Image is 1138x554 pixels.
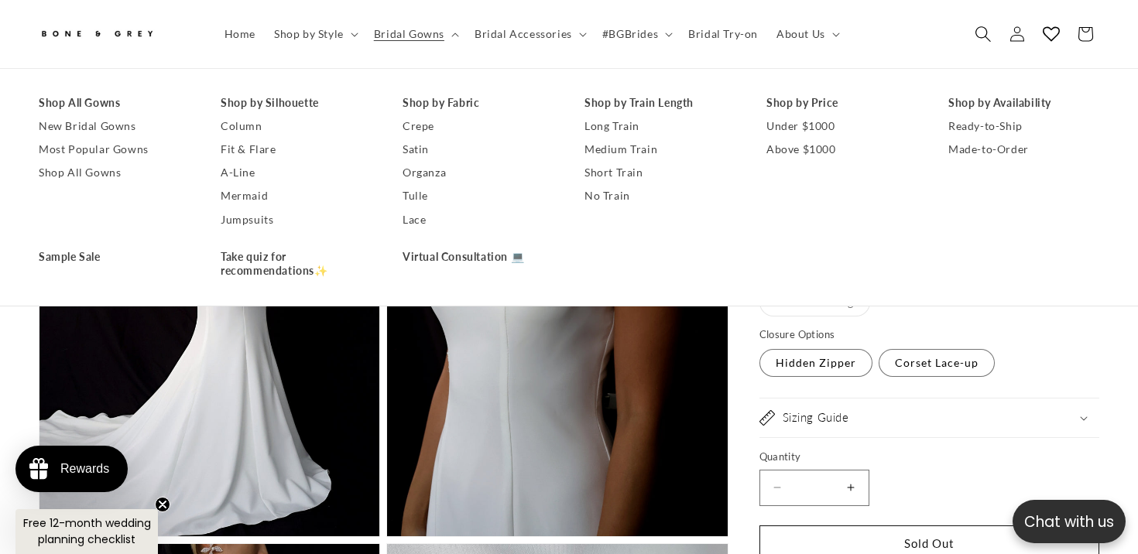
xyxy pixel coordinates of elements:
[39,91,190,115] a: Shop All Gowns
[767,18,846,50] summary: About Us
[766,138,917,161] a: Above $1000
[759,399,1100,438] summary: Sizing Guide
[221,185,372,208] a: Mermaid
[221,162,372,185] a: A-Line
[225,27,255,41] span: Home
[221,91,372,115] a: Shop by Silhouette
[221,245,372,282] a: Take quiz for recommendations✨
[265,18,365,50] summary: Shop by Style
[60,462,109,476] div: Rewards
[584,138,735,161] a: Medium Train
[593,18,679,50] summary: #BGBrides
[39,22,155,47] img: Bone and Grey Bridal
[365,18,465,50] summary: Bridal Gowns
[584,162,735,185] a: Short Train
[15,509,158,554] div: Free 12-month wedding planning checklistClose teaser
[783,411,849,426] h2: Sizing Guide
[879,350,995,378] label: Corset Lace-up
[103,88,171,101] a: Write a review
[759,350,872,378] label: Hidden Zipper
[584,91,735,115] a: Shop by Train Length
[221,138,372,161] a: Fit & Flare
[403,138,554,161] a: Satin
[948,138,1099,161] a: Made-to-Order
[39,162,190,185] a: Shop All Gowns
[39,115,190,138] a: New Bridal Gowns
[403,91,554,115] a: Shop by Fabric
[958,23,1061,50] button: Write a review
[465,18,593,50] summary: Bridal Accessories
[403,162,554,185] a: Organza
[948,115,1099,138] a: Ready-to-Ship
[403,208,554,231] a: Lace
[584,115,735,138] a: Long Train
[39,245,190,268] a: Sample Sale
[403,115,554,138] a: Crepe
[602,27,658,41] span: #BGBrides
[766,115,917,138] a: Under $1000
[766,91,917,115] a: Shop by Price
[948,91,1099,115] a: Shop by Availability
[966,17,1000,51] summary: Search
[403,185,554,208] a: Tulle
[155,497,170,512] button: Close teaser
[688,27,758,41] span: Bridal Try-on
[759,327,837,343] legend: Closure Options
[33,15,200,53] a: Bone and Grey Bridal
[776,27,825,41] span: About Us
[759,450,1100,466] label: Quantity
[679,18,767,50] a: Bridal Try-on
[23,515,151,547] span: Free 12-month wedding planning checklist
[215,18,265,50] a: Home
[39,138,190,161] a: Most Popular Gowns
[475,27,572,41] span: Bridal Accessories
[274,27,344,41] span: Shop by Style
[374,27,444,41] span: Bridal Gowns
[584,185,735,208] a: No Train
[221,208,372,231] a: Jumpsuits
[1013,500,1126,543] button: Open chatbox
[1013,511,1126,533] p: Chat with us
[403,245,554,268] a: Virtual Consultation 💻
[221,115,372,138] a: Column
